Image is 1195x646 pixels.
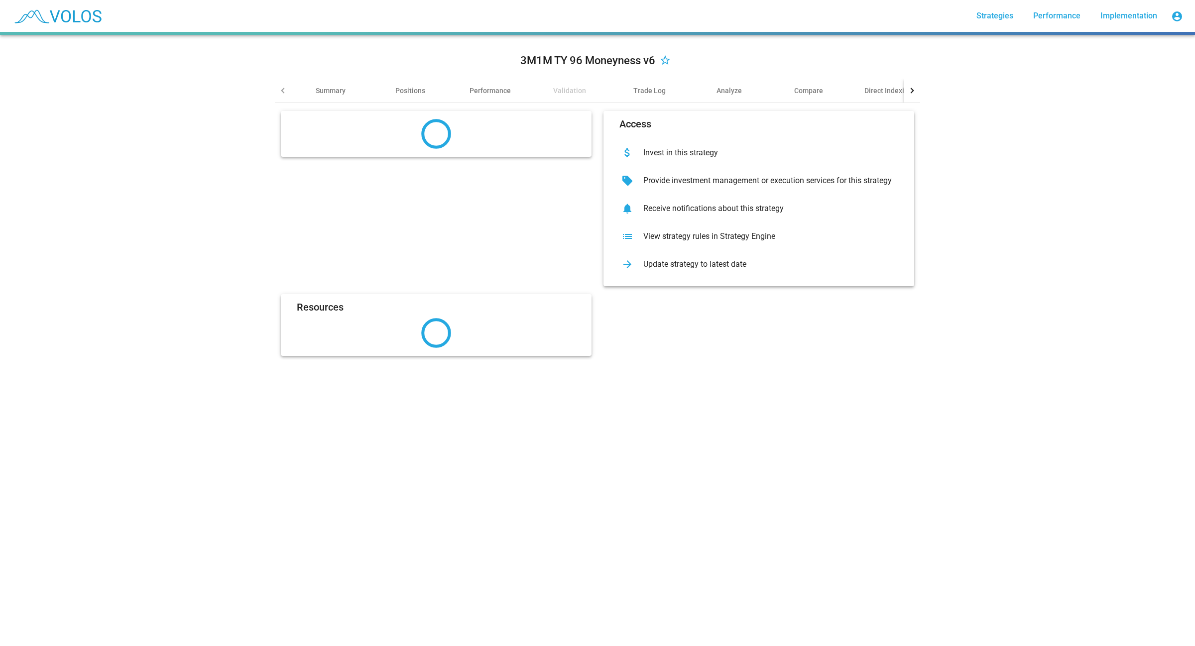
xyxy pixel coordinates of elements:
div: 3M1M TY 96 Moneyness v6 [520,53,655,69]
div: Compare [794,86,823,96]
mat-icon: attach_money [619,145,635,161]
span: Performance [1033,11,1080,20]
mat-icon: notifications [619,201,635,216]
div: Positions [395,86,425,96]
button: Receive notifications about this strategy [611,195,906,222]
div: Summary [316,86,346,96]
div: View strategy rules in Strategy Engine [635,231,898,241]
summary: AccessInvest in this strategyProvide investment management or execution services for this strateg... [275,103,920,364]
span: Implementation [1100,11,1157,20]
div: Performance [470,86,511,96]
a: Implementation [1092,7,1165,25]
div: Provide investment management or execution services for this strategy [635,176,898,186]
div: Direct Indexing [864,86,912,96]
button: Invest in this strategy [611,139,906,167]
span: Strategies [976,11,1013,20]
button: View strategy rules in Strategy Engine [611,222,906,250]
mat-card-title: Resources [297,302,344,312]
div: Validation [553,86,586,96]
mat-card-title: Access [619,119,651,129]
a: Performance [1025,7,1088,25]
div: Update strategy to latest date [635,259,898,269]
div: Invest in this strategy [635,148,898,158]
div: Trade Log [633,86,666,96]
button: Update strategy to latest date [611,250,906,278]
mat-icon: sell [619,173,635,189]
div: Analyze [717,86,742,96]
mat-icon: arrow_forward [619,256,635,272]
div: Receive notifications about this strategy [635,204,898,214]
mat-icon: account_circle [1171,10,1183,22]
mat-icon: list [619,228,635,244]
img: blue_transparent.png [8,3,107,28]
mat-icon: star_border [659,55,671,67]
button: Provide investment management or execution services for this strategy [611,167,906,195]
a: Strategies [968,7,1021,25]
